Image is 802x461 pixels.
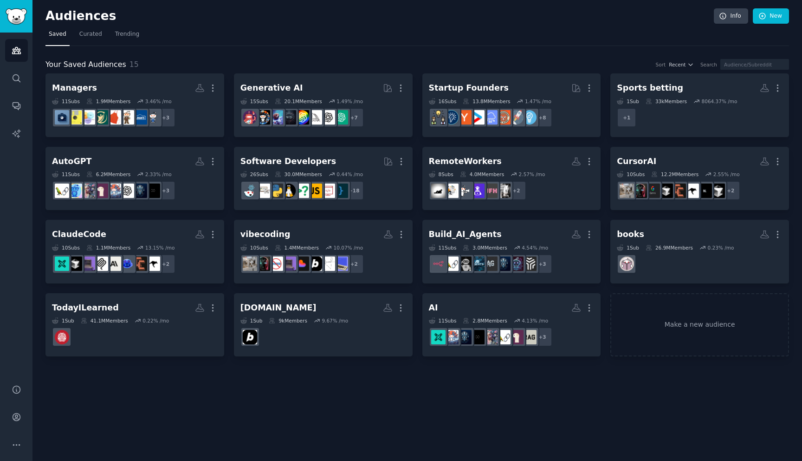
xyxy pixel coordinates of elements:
img: OpenAI [120,184,134,198]
img: theVibeCoding [321,257,335,271]
div: 1 Sub [617,244,639,251]
div: 15 Sub s [240,98,268,105]
div: 2.33 % /mo [145,171,172,178]
img: ycombinator [457,110,472,125]
div: 11 Sub s [429,244,457,251]
div: + 18 [344,181,364,200]
img: vibecoding [282,257,296,271]
img: learnpython [256,184,270,198]
div: 10 Sub s [52,244,80,251]
img: WFHJobs [483,184,498,198]
img: SaaS [483,110,498,125]
div: Software Developers [240,156,336,167]
img: ArtificialInteligence [146,184,160,198]
img: aiagents [470,257,485,271]
img: PostAI [133,184,147,198]
div: + 3 [533,254,552,274]
img: ChatGPTCoding [243,257,257,271]
img: LangChain [55,184,69,198]
div: 30.0M Members [275,171,322,178]
div: + 8 [533,108,552,127]
img: StableDiffusion [269,110,283,125]
img: Build_AI_Agents [509,257,524,271]
img: ExperiencedDevs [68,110,82,125]
img: RemoteJobs [444,184,459,198]
div: 10 Sub s [240,244,268,251]
img: Lowes [133,110,147,125]
img: antiwork [431,184,446,198]
img: lovable [295,257,309,271]
div: Sort [656,61,666,68]
img: VibeCodeCamp [334,257,348,271]
div: Startup Founders [429,82,509,94]
a: RemoteWorkers8Subs4.0MMembers2.57% /mo+2RemoteWorkersWFHJobsRemoteJobHuntersfreelance_forhireRemo... [422,147,601,211]
img: humanresources [120,110,134,125]
div: 13.15 % /mo [145,244,175,251]
h2: Audiences [45,9,714,24]
div: 1.4M Members [275,244,319,251]
input: Audience/Subreddit [720,59,789,70]
img: Entrepreneur [522,110,537,125]
div: 1.9M Members [86,98,130,105]
img: generativeAI [483,330,498,344]
div: 33k Members [646,98,687,105]
img: freelance_forhire [457,184,472,198]
img: vibecoding [81,257,95,271]
a: TodayILearned1Sub41.1MMembers0.22% /motodayilearned [45,293,224,357]
div: Managers [52,82,97,94]
img: linux [282,184,296,198]
img: Rag [522,330,537,344]
img: RooCode [146,257,160,271]
div: 2.8M Members [463,317,507,324]
div: 13.8M Members [463,98,510,105]
div: 41.1M Members [81,317,128,324]
a: Software Developers26Subs30.0MMembers0.44% /mo+18programmingwebdevjavascriptcscareerquestionslinu... [234,147,413,211]
a: AutoGPT11Subs6.2MMembers2.33% /mo+3ArtificialInteligencePostAIOpenAIAI_AgentsLocalLLaMAgenerative... [45,147,224,211]
img: midjourney [308,110,322,125]
div: AI [429,302,438,314]
div: CursorAI [617,156,656,167]
img: boltnewbuilders [308,257,322,271]
div: 16 Sub s [429,98,457,105]
div: 10 Sub s [617,171,645,178]
img: Langchaindev [496,330,511,344]
a: Generative AI15Subs20.1MMembers1.49% /mo+7ChatGPTOpenAImidjourneyGPT3weirddalleStableDiffusionaiA... [234,73,413,137]
a: vibecoding10Subs1.4MMembers10.07% /mo+2VibeCodeCamptheVibeCodingboltnewbuilderslovablevibecodingn... [234,220,413,283]
img: AgentsOfAI [457,257,472,271]
img: GummySearch logo [6,8,27,25]
img: GPT3 [295,110,309,125]
div: + 3 [156,181,175,200]
div: + 2 [507,181,526,200]
div: 1.47 % /mo [525,98,551,105]
div: vibecoding [240,229,291,240]
div: 0.22 % /mo [142,317,169,324]
div: + 2 [721,181,740,200]
div: 11 Sub s [52,171,80,178]
img: ClaudeCode [672,184,686,198]
a: Sports betting1Sub33kMembers8064.37% /mo+1 [610,73,789,137]
a: [DOMAIN_NAME]1Sub9kMembers9.67% /moboltnewbuilders [234,293,413,357]
span: Curated [79,30,102,39]
img: ArtificialNtelligence [698,184,712,198]
div: 3.46 % /mo [145,98,172,105]
img: mcp [94,257,108,271]
a: AI11Subs2.8MMembers4.13% /mo+3RagLocalLLaMALangchaindevgenerativeAIArtificialInteligencePostAIAI_... [422,293,601,357]
div: 10.07 % /mo [334,244,363,251]
img: EntrepreneurRideAlong [496,110,511,125]
div: + 2 [344,254,364,274]
a: Curated [76,27,105,46]
img: CursorAI [711,184,725,198]
div: TodayILearned [52,302,119,314]
img: AIAgentsDirectory [522,257,537,271]
img: weirddalle [282,110,296,125]
a: Info [714,8,748,24]
img: aiArt [256,110,270,125]
div: 1.1M Members [86,244,130,251]
div: 0.44 % /mo [336,171,363,178]
img: Entrepreneurship [444,110,459,125]
div: 9k Members [269,317,307,324]
img: aipromptprogramming [256,257,270,271]
a: Trending [112,27,142,46]
div: + 1 [617,108,636,127]
div: 8 Sub s [429,171,453,178]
